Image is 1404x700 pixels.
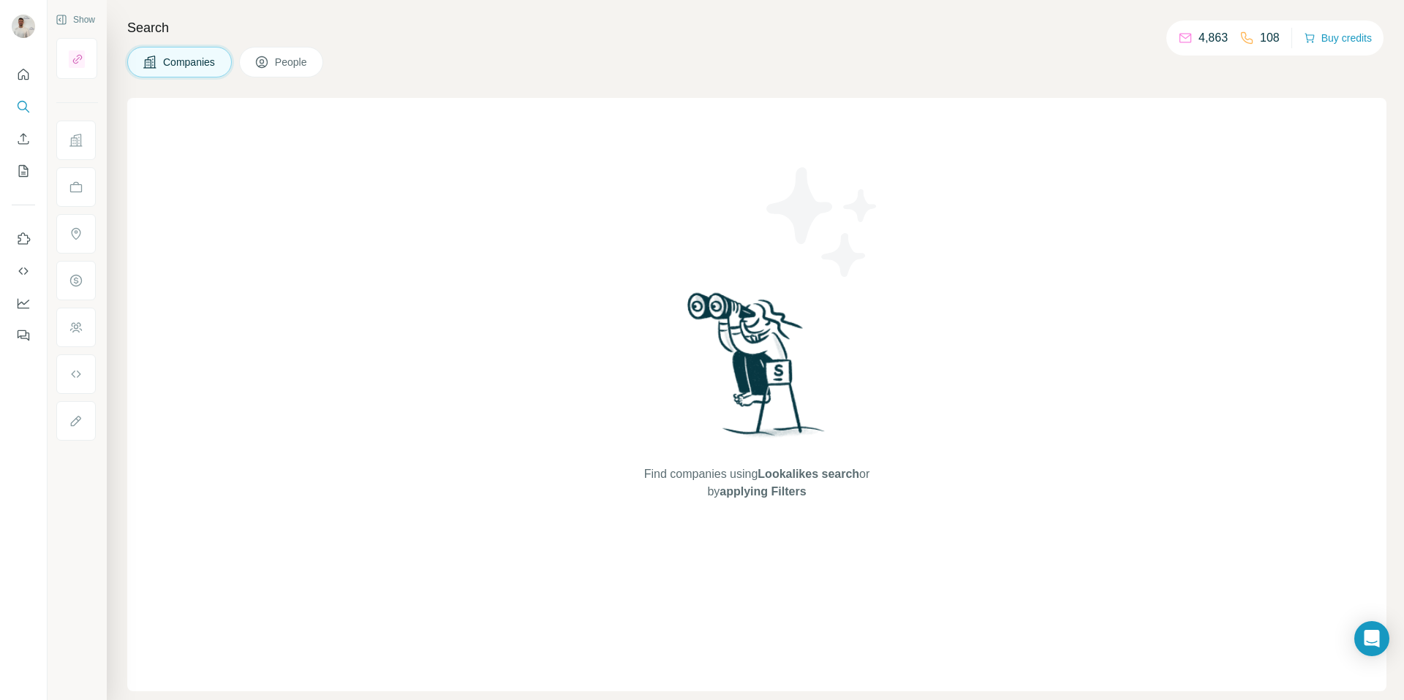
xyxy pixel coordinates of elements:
[12,322,35,349] button: Feedback
[758,468,859,480] span: Lookalikes search
[720,485,806,498] span: applying Filters
[12,290,35,316] button: Dashboard
[1354,621,1389,656] div: Open Intercom Messenger
[640,465,874,501] span: Find companies using or by
[275,55,309,69] span: People
[163,55,216,69] span: Companies
[681,289,833,452] img: Surfe Illustration - Woman searching with binoculars
[1260,29,1280,47] p: 108
[12,158,35,184] button: My lists
[12,226,35,252] button: Use Surfe on LinkedIn
[12,258,35,284] button: Use Surfe API
[12,15,35,38] img: Avatar
[127,18,1386,38] h4: Search
[1304,28,1372,48] button: Buy credits
[757,156,888,288] img: Surfe Illustration - Stars
[45,9,105,31] button: Show
[12,126,35,152] button: Enrich CSV
[12,94,35,120] button: Search
[1199,29,1228,47] p: 4,863
[12,61,35,88] button: Quick start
